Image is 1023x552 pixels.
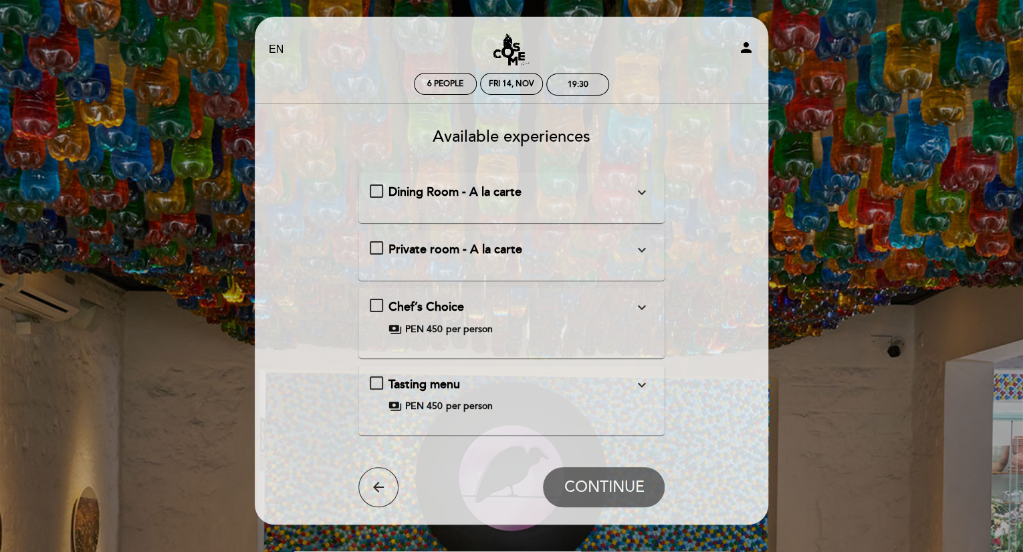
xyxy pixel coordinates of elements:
span: Chef’s Choice [388,299,464,314]
span: Available experiences [433,127,590,146]
span: PEN 450 [405,400,443,413]
span: Private room - A la carte [388,242,522,257]
button: expand_more [629,376,653,394]
span: Tasting menu [388,377,460,392]
span: payments [388,400,402,413]
button: expand_more [629,299,653,316]
span: CONTINUE [564,478,644,497]
span: payments [388,323,402,336]
button: person [738,39,754,60]
button: CONTINUE [543,467,665,507]
span: Dining Room - A la carte [388,184,522,199]
button: expand_more [629,241,653,259]
i: expand_more [633,377,649,393]
span: PEN 450 [405,323,443,336]
div: Fri 14, Nov [489,79,534,89]
md-checkbox: Private room - A la carte expand_more Service for groups of 10 to 14 people will be in the center... [370,241,654,259]
i: expand_more [633,299,649,315]
div: 19:30 [568,80,588,90]
span: per person [446,400,493,413]
i: expand_more [633,184,649,200]
button: expand_more [629,184,653,201]
md-checkbox: Tasting menu expand_more This new tasting menu was created to celebrate our 10th anniversary, ins... [370,376,654,414]
span: 6 people [427,79,463,89]
a: Cosme Restaurante y Bar [428,31,595,68]
md-checkbox: Dining Room - A la carte expand_more Tudela y Varela 162, San Isidro 15073, Peru [370,184,654,201]
i: person [738,39,754,55]
i: arrow_back [370,479,386,495]
i: expand_more [633,242,649,258]
span: per person [446,323,493,336]
button: arrow_back [358,467,399,507]
md-checkbox: Chef’s Choice expand_more The chef's choice is a tour of our menu, selecting Cosme's most represe... [370,299,654,336]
